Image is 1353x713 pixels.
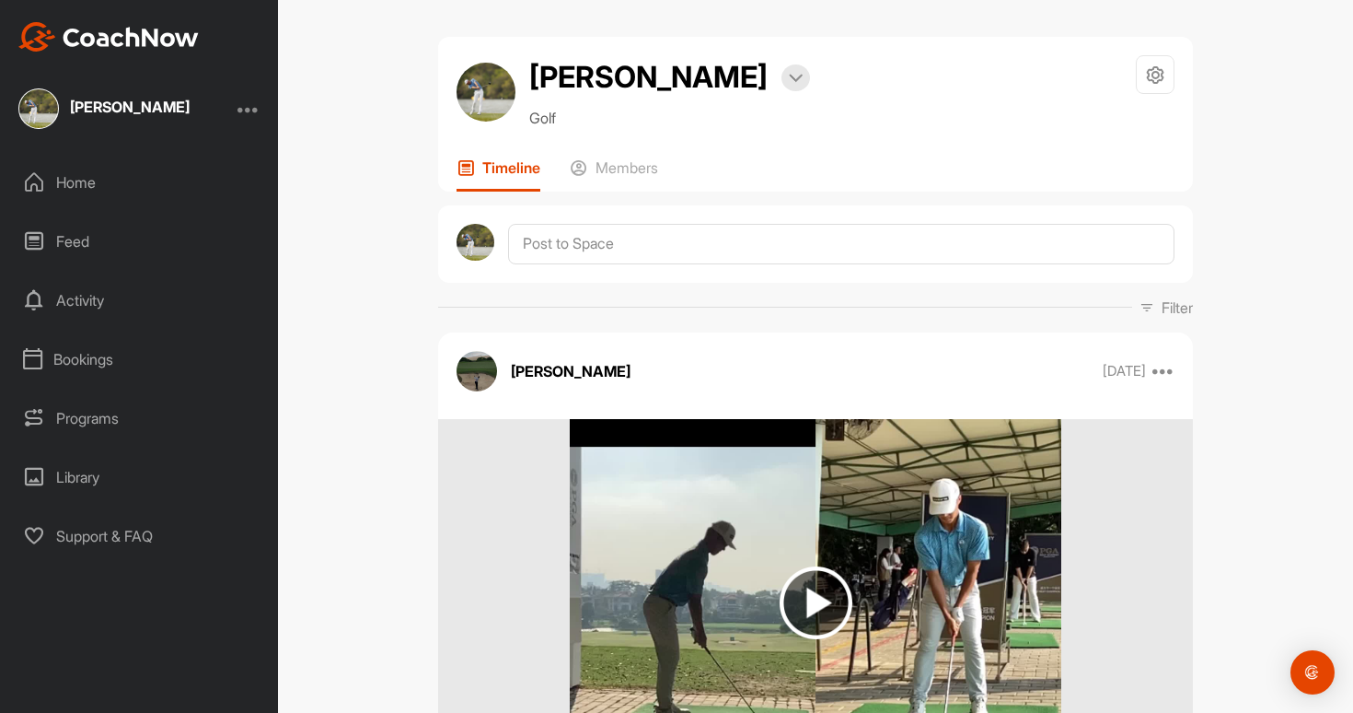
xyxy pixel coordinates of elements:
img: play [780,567,852,639]
img: avatar [457,224,494,262]
p: [DATE] [1103,362,1146,380]
p: Filter [1162,297,1193,319]
h2: [PERSON_NAME] [529,55,768,99]
p: Golf [529,107,810,129]
img: CoachNow [18,22,199,52]
div: Bookings [10,336,270,382]
div: Open Intercom Messenger [1290,650,1335,695]
p: Timeline [482,158,540,177]
img: avatar [457,351,497,392]
div: Support & FAQ [10,513,270,559]
img: arrow-down [789,74,803,83]
img: square_7dd83f490444c39728ff046788cc4f8e.jpg [18,88,59,129]
div: [PERSON_NAME] [70,99,190,114]
div: Activity [10,277,270,323]
div: Library [10,454,270,500]
img: avatar [457,63,515,122]
div: Feed [10,218,270,264]
p: [PERSON_NAME] [511,360,630,382]
div: Programs [10,395,270,441]
div: Home [10,159,270,205]
p: Members [596,158,658,177]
